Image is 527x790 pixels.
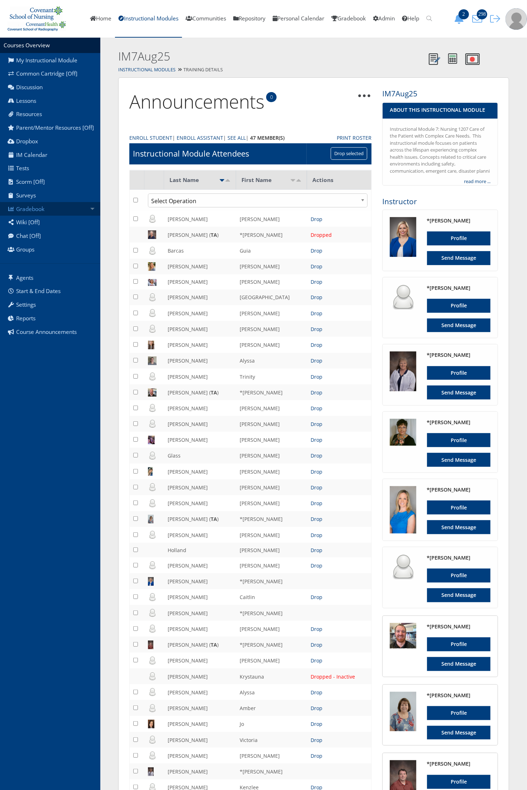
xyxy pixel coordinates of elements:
[311,436,322,443] a: Drop
[164,495,236,511] td: [PERSON_NAME]
[506,8,527,30] img: user-profile-default-picture.png
[236,211,307,227] td: [PERSON_NAME]
[164,653,236,669] td: [PERSON_NAME]
[164,573,236,589] td: [PERSON_NAME]
[311,421,322,427] a: Drop
[236,637,307,652] td: *[PERSON_NAME]
[164,669,236,684] td: [PERSON_NAME]
[219,179,225,182] img: asc_active.png
[236,684,307,700] td: Alyssa
[236,259,307,274] td: [PERSON_NAME]
[164,732,236,748] td: [PERSON_NAME]
[427,284,490,292] h4: *[PERSON_NAME]
[164,289,236,305] td: [PERSON_NAME]
[4,42,50,49] a: Courses Overview
[427,453,490,467] a: Send Message
[311,373,322,380] a: Drop
[164,511,236,527] td: [PERSON_NAME] ( )
[311,278,322,285] a: Drop
[164,259,236,274] td: [PERSON_NAME]
[427,351,490,359] h4: *[PERSON_NAME]
[459,9,469,19] span: 2
[236,337,307,353] td: [PERSON_NAME]
[382,196,498,207] h3: Instructor
[337,134,372,142] a: Print Roster
[164,684,236,700] td: [PERSON_NAME]
[236,748,307,763] td: [PERSON_NAME]
[427,775,490,789] a: Profile
[427,569,490,583] a: Profile
[296,179,302,182] img: desc.png
[311,263,322,270] a: Drop
[164,464,236,479] td: [PERSON_NAME]
[236,527,307,543] td: [PERSON_NAME]
[236,243,307,258] td: Guia
[311,720,322,727] a: Drop
[164,274,236,289] td: [PERSON_NAME]
[100,65,527,75] div: Training Details
[311,500,322,507] a: Drop
[311,689,322,696] a: Drop
[464,178,490,185] a: read more ...
[164,369,236,384] td: [PERSON_NAME]
[427,726,490,740] a: Send Message
[452,14,470,24] button: 2
[236,170,307,190] th: First Name
[427,760,490,767] h4: *[PERSON_NAME]
[477,9,487,19] span: 298
[427,657,490,671] a: Send Message
[129,134,326,142] div: | | |
[236,543,307,557] td: [PERSON_NAME]
[382,88,498,99] h3: IM7Aug25
[448,53,457,64] img: Calculator
[236,369,307,384] td: Trinity
[164,432,236,447] td: [PERSON_NAME]
[236,432,307,447] td: [PERSON_NAME]
[311,594,322,600] a: Drop
[311,737,322,743] a: Drop
[236,621,307,637] td: [PERSON_NAME]
[164,337,236,353] td: [PERSON_NAME]
[164,170,236,190] th: Last Name
[211,516,217,522] b: TA
[236,511,307,527] td: *[PERSON_NAME]
[164,243,236,258] td: Barcas
[133,148,249,159] h1: Instructional Module Attendees
[311,562,322,569] a: Drop
[311,310,322,317] a: Drop
[311,405,322,412] a: Drop
[236,573,307,589] td: *[PERSON_NAME]
[236,495,307,511] td: [PERSON_NAME]
[311,547,322,554] a: Drop
[211,389,217,396] b: TA
[470,14,488,24] button: 298
[427,692,490,699] h4: *[PERSON_NAME]
[236,605,307,621] td: *[PERSON_NAME]
[164,748,236,763] td: [PERSON_NAME]
[311,247,322,254] a: Drop
[236,227,307,243] td: *[PERSON_NAME]
[236,700,307,716] td: Amber
[390,351,416,391] img: 943_125_125.jpg
[236,716,307,732] td: Jo
[452,15,470,22] a: 2
[164,557,236,573] td: [PERSON_NAME]
[311,705,322,712] a: Drop
[311,657,322,664] a: Drop
[427,637,490,651] a: Profile
[311,452,322,459] a: Drop
[177,134,223,142] a: Enroll Assistant
[311,516,322,522] a: Drop
[164,227,236,243] td: [PERSON_NAME] ( )
[311,294,322,301] a: Drop
[427,251,490,265] a: Send Message
[427,299,490,313] a: Profile
[164,479,236,495] td: [PERSON_NAME]
[236,305,307,321] td: [PERSON_NAME]
[390,217,416,257] img: 10000008_125_125.jpg
[311,341,322,348] a: Drop
[164,448,236,464] td: Glass
[311,231,368,239] div: Dropped
[331,147,367,160] input: Drop selected
[427,554,490,561] h4: *[PERSON_NAME]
